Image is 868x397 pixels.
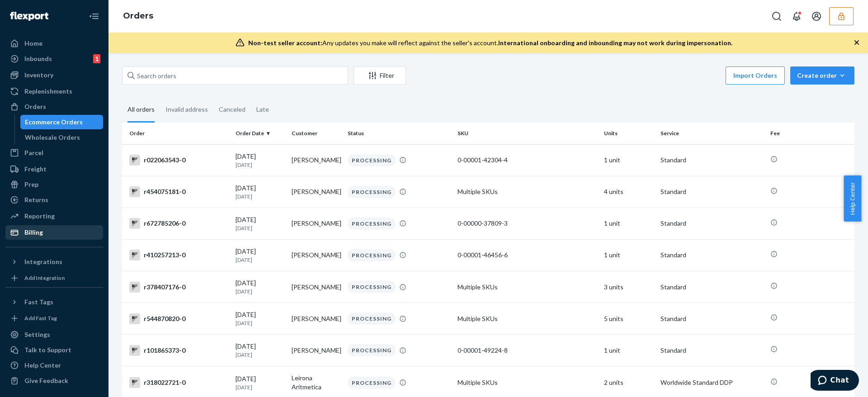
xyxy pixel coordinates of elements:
[5,225,103,240] a: Billing
[292,129,340,137] div: Customer
[657,123,767,144] th: Service
[24,330,50,339] div: Settings
[768,7,786,25] button: Open Search Box
[344,123,454,144] th: Status
[660,156,763,165] p: Standard
[5,146,103,160] a: Parcel
[24,102,46,111] div: Orders
[127,98,155,123] div: All orders
[236,351,284,359] p: [DATE]
[348,281,396,293] div: PROCESSING
[236,383,284,391] p: [DATE]
[790,66,854,85] button: Create order
[660,187,763,196] p: Standard
[165,98,208,121] div: Invalid address
[219,98,245,121] div: Canceled
[5,52,103,66] a: Inbounds1
[454,303,600,335] td: Multiple SKUs
[129,313,228,324] div: r544870820-0
[24,54,52,63] div: Inbounds
[129,250,228,260] div: r410257213-0
[5,193,103,207] a: Returns
[288,271,344,303] td: [PERSON_NAME]
[24,228,43,237] div: Billing
[600,239,656,271] td: 1 unit
[129,155,228,165] div: r022063543-0
[5,343,103,357] button: Talk to Support
[25,133,80,142] div: Wholesale Orders
[5,84,103,99] a: Replenishments
[236,310,284,327] div: [DATE]
[236,288,284,295] p: [DATE]
[93,54,100,63] div: 1
[5,209,103,223] a: Reporting
[660,219,763,228] p: Standard
[348,217,396,230] div: PROCESSING
[5,177,103,192] a: Prep
[844,175,861,222] button: Help Center
[24,195,48,204] div: Returns
[25,118,83,127] div: Ecommerce Orders
[236,215,284,232] div: [DATE]
[348,377,396,389] div: PROCESSING
[5,68,103,82] a: Inventory
[348,249,396,261] div: PROCESSING
[811,370,859,392] iframe: Opens a widget where you can chat to one of our agents
[600,123,656,144] th: Units
[458,250,597,260] div: 0-00001-46456-6
[600,271,656,303] td: 3 units
[248,39,322,47] span: Non-test seller account:
[600,208,656,239] td: 1 unit
[348,186,396,198] div: PROCESSING
[85,7,103,25] button: Close Navigation
[454,271,600,303] td: Multiple SKUs
[24,345,71,354] div: Talk to Support
[129,218,228,229] div: r672785206-0
[248,38,732,47] div: Any updates you make will reflect against the seller's account.
[458,156,597,165] div: 0-00001-42304-4
[5,36,103,51] a: Home
[24,314,57,322] div: Add Fast Tag
[236,247,284,264] div: [DATE]
[726,66,785,85] button: Import Orders
[288,144,344,176] td: [PERSON_NAME]
[232,123,288,144] th: Order Date
[5,99,103,114] a: Orders
[660,378,763,387] p: Worldwide Standard DDP
[600,144,656,176] td: 1 unit
[24,180,38,189] div: Prep
[454,123,600,144] th: SKU
[348,312,396,325] div: PROCESSING
[600,335,656,366] td: 1 unit
[5,255,103,269] button: Integrations
[788,7,806,25] button: Open notifications
[5,358,103,373] a: Help Center
[288,176,344,208] td: [PERSON_NAME]
[24,376,68,385] div: Give Feedback
[600,176,656,208] td: 4 units
[5,327,103,342] a: Settings
[348,344,396,356] div: PROCESSING
[236,342,284,359] div: [DATE]
[256,98,269,121] div: Late
[236,374,284,391] div: [DATE]
[5,373,103,388] button: Give Feedback
[660,314,763,323] p: Standard
[458,219,597,228] div: 0-00000-37809-3
[236,161,284,169] p: [DATE]
[454,176,600,208] td: Multiple SKUs
[236,184,284,200] div: [DATE]
[20,115,104,129] a: Ecommerce Orders
[5,313,103,324] a: Add Fast Tag
[24,148,43,157] div: Parcel
[24,257,62,266] div: Integrations
[129,345,228,356] div: r101865373-0
[354,71,406,80] div: Filter
[122,66,348,85] input: Search orders
[129,377,228,388] div: r318022721-0
[129,186,228,197] div: r454075181-0
[236,193,284,200] p: [DATE]
[458,346,597,355] div: 0-00001-49224-8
